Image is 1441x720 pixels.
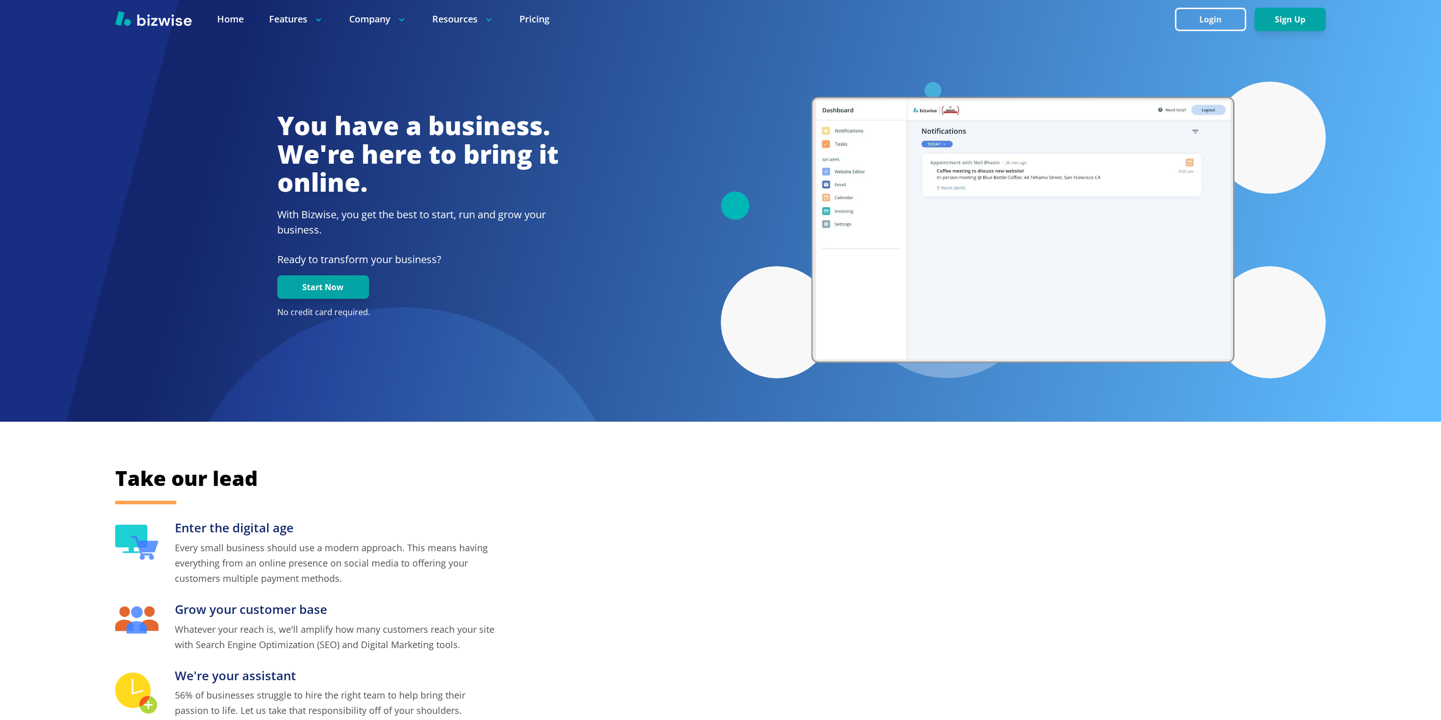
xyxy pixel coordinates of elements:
[277,207,559,238] h2: With Bizwise, you get the best to start, run and grow your business.
[277,252,559,267] p: Ready to transform your business?
[277,282,369,292] a: Start Now
[115,11,192,26] img: Bizwise Logo
[115,525,159,559] img: Enter the digital age Icon
[1254,15,1326,24] a: Sign Up
[277,307,559,318] p: No credit card required.
[115,673,159,715] img: We're your assistant Icon
[1175,8,1246,31] button: Login
[175,601,497,618] h3: Grow your customer base
[432,13,494,25] p: Resources
[175,667,497,684] h3: We're your assistant
[269,13,324,25] p: Features
[349,13,407,25] p: Company
[115,465,880,492] h2: Take our lead
[277,112,559,197] h1: You have a business. We're here to bring it online.
[519,13,549,25] a: Pricing
[217,13,244,25] a: Home
[115,606,159,634] img: Grow your customer base Icon
[175,622,497,652] p: Whatever your reach is, we'll amplify how many customers reach your site with Search Engine Optim...
[277,275,369,299] button: Start Now
[175,687,497,718] p: 56% of businesses struggle to hire the right team to help bring their passion to life. Let us tak...
[175,540,497,586] p: Every small business should use a modern approach. This means having everything from an online pr...
[1254,8,1326,31] button: Sign Up
[1175,15,1254,24] a: Login
[175,520,497,536] h3: Enter the digital age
